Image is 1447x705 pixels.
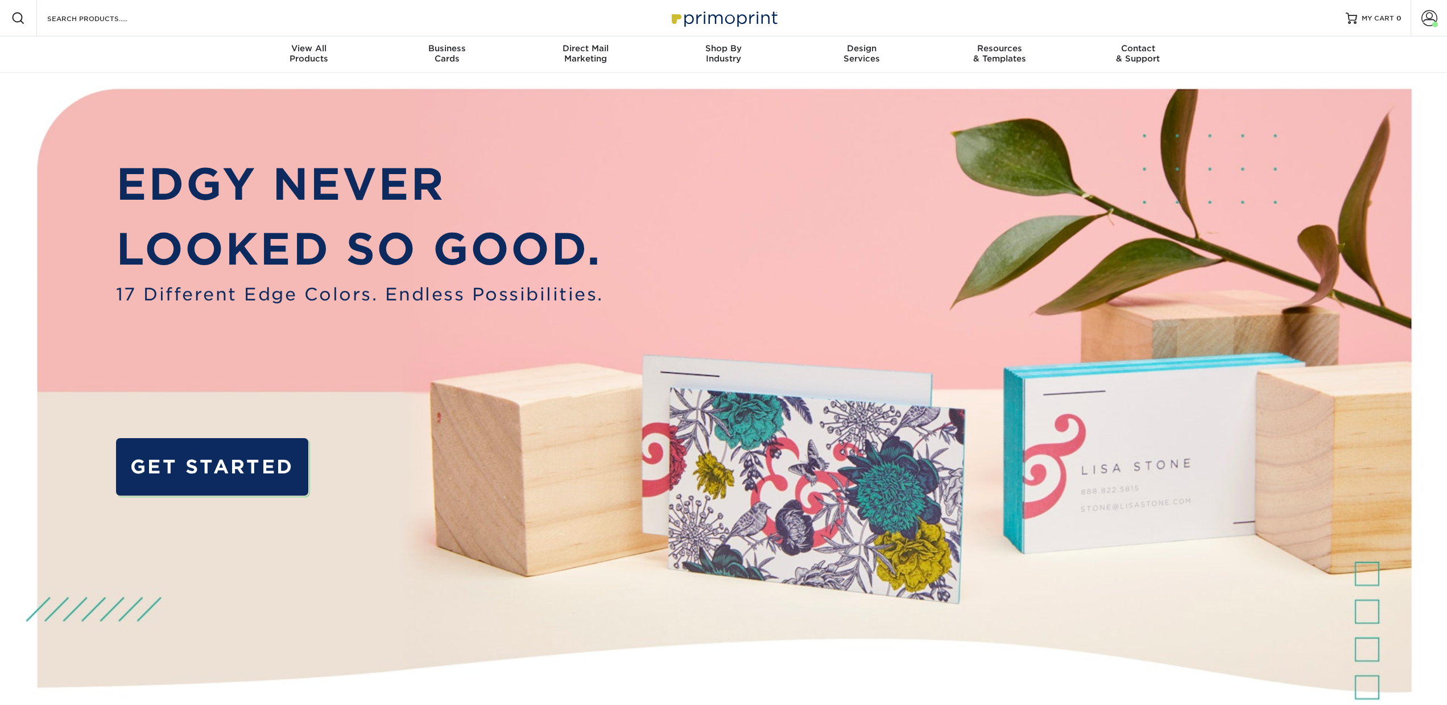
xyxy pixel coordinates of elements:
[378,43,516,53] span: Business
[378,36,516,73] a: BusinessCards
[516,43,655,64] div: Marketing
[116,152,603,217] p: EDGY NEVER
[1396,14,1401,22] span: 0
[240,43,378,53] span: View All
[116,438,308,495] a: GET STARTED
[378,43,516,64] div: Cards
[655,36,793,73] a: Shop ByIndustry
[792,36,931,73] a: DesignServices
[792,43,931,64] div: Services
[516,43,655,53] span: Direct Mail
[516,36,655,73] a: Direct MailMarketing
[792,43,931,53] span: Design
[931,36,1069,73] a: Resources& Templates
[931,43,1069,53] span: Resources
[1069,36,1207,73] a: Contact& Support
[931,43,1069,64] div: & Templates
[655,43,793,64] div: Industry
[1069,43,1207,53] span: Contact
[46,11,157,25] input: SEARCH PRODUCTS.....
[655,43,793,53] span: Shop By
[116,217,603,282] p: LOOKED SO GOOD.
[240,36,378,73] a: View AllProducts
[667,6,780,30] img: Primoprint
[116,282,603,308] span: 17 Different Edge Colors. Endless Possibilities.
[1069,43,1207,64] div: & Support
[240,43,378,64] div: Products
[1362,14,1394,23] span: MY CART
